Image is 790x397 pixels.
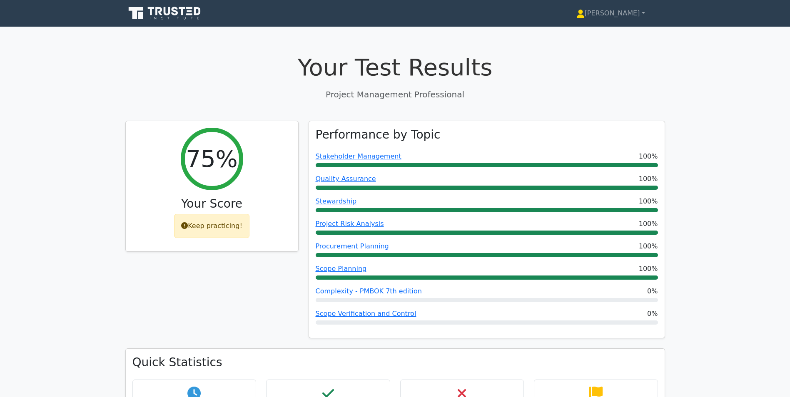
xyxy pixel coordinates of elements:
[639,219,658,229] span: 100%
[316,287,422,295] a: Complexity - PMBOK 7th edition
[316,220,384,228] a: Project Risk Analysis
[316,128,441,142] h3: Performance by Topic
[639,174,658,184] span: 100%
[647,286,658,296] span: 0%
[316,197,357,205] a: Stewardship
[316,242,389,250] a: Procurement Planning
[316,175,376,183] a: Quality Assurance
[186,145,237,173] h2: 75%
[316,152,401,160] a: Stakeholder Management
[639,151,658,161] span: 100%
[132,197,292,211] h3: Your Score
[174,214,249,238] div: Keep practicing!
[639,241,658,251] span: 100%
[639,264,658,274] span: 100%
[316,310,416,318] a: Scope Verification and Control
[132,355,658,370] h3: Quick Statistics
[556,5,665,22] a: [PERSON_NAME]
[647,309,658,319] span: 0%
[125,88,665,101] p: Project Management Professional
[639,196,658,206] span: 100%
[125,53,665,81] h1: Your Test Results
[316,265,367,273] a: Scope Planning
